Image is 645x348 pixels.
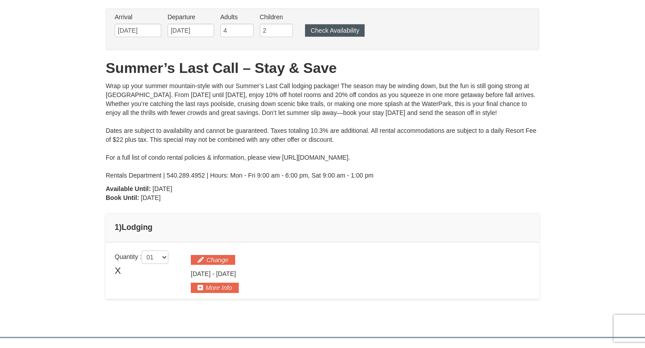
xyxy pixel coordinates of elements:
strong: Available Until: [106,185,151,192]
button: More Info [191,283,239,293]
span: [DATE] [191,270,211,277]
h1: Summer’s Last Call – Stay & Save [106,59,539,77]
span: [DATE] [141,194,161,201]
h4: 1 Lodging [115,223,530,232]
span: [DATE] [153,185,172,192]
span: [DATE] [216,270,236,277]
label: Arrival [115,13,161,21]
span: ) [119,223,122,232]
button: Change [191,255,235,265]
label: Departure [168,13,214,21]
span: - [212,270,215,277]
span: X [115,264,121,277]
div: Wrap up your summer mountain-style with our Summer’s Last Call lodging package! The season may be... [106,81,539,180]
button: Check Availability [305,24,365,37]
strong: Book Until: [106,194,139,201]
label: Children [260,13,293,21]
label: Adults [220,13,254,21]
span: Quantity : [115,253,168,260]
